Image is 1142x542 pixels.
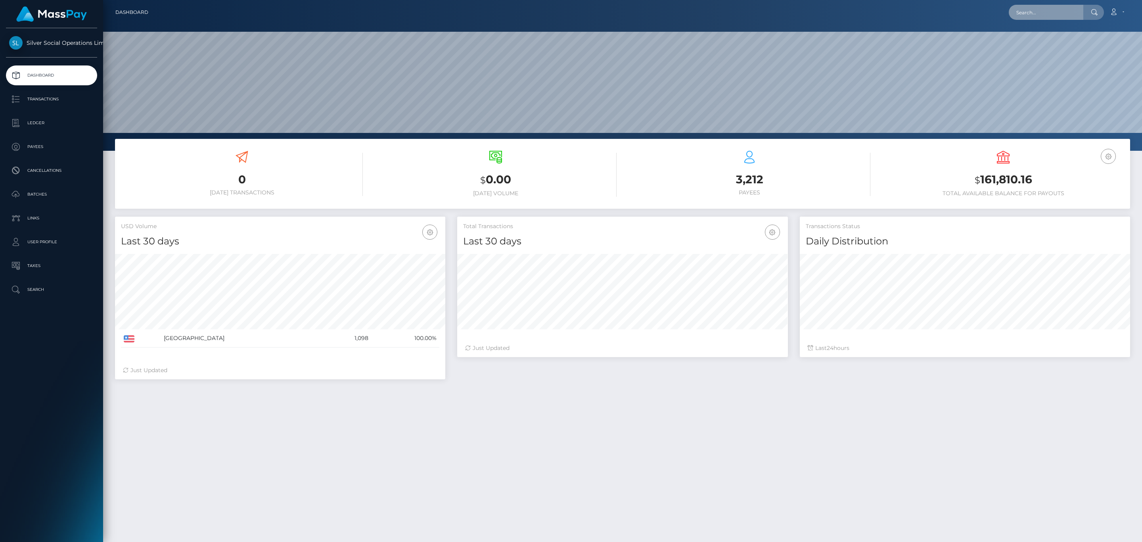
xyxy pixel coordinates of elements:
[161,329,324,348] td: [GEOGRAPHIC_DATA]
[9,212,94,224] p: Links
[121,234,439,248] h4: Last 30 days
[9,141,94,153] p: Payees
[6,185,97,204] a: Batches
[806,223,1124,231] h5: Transactions Status
[121,189,363,196] h6: [DATE] Transactions
[9,36,23,50] img: Silver Social Operations Limited
[6,280,97,300] a: Search
[882,172,1124,188] h3: 161,810.16
[124,335,134,342] img: US.png
[6,39,97,46] span: Silver Social Operations Limited
[975,175,980,186] small: $
[808,344,1122,352] div: Last hours
[6,161,97,181] a: Cancellations
[9,260,94,272] p: Taxes
[806,234,1124,248] h4: Daily Distribution
[123,366,437,375] div: Just Updated
[9,284,94,296] p: Search
[6,208,97,228] a: Links
[463,223,782,231] h5: Total Transactions
[628,172,870,187] h3: 3,212
[465,344,780,352] div: Just Updated
[6,89,97,109] a: Transactions
[371,329,439,348] td: 100.00%
[6,113,97,133] a: Ledger
[121,223,439,231] h5: USD Volume
[9,188,94,200] p: Batches
[827,344,834,352] span: 24
[480,175,486,186] small: $
[9,93,94,105] p: Transactions
[463,234,782,248] h4: Last 30 days
[375,190,617,197] h6: [DATE] Volume
[6,232,97,252] a: User Profile
[324,329,371,348] td: 1,098
[628,189,870,196] h6: Payees
[1009,5,1083,20] input: Search...
[9,69,94,81] p: Dashboard
[115,4,148,21] a: Dashboard
[6,65,97,85] a: Dashboard
[121,172,363,187] h3: 0
[6,137,97,157] a: Payees
[375,172,617,188] h3: 0.00
[16,6,87,22] img: MassPay Logo
[9,117,94,129] p: Ledger
[9,236,94,248] p: User Profile
[6,256,97,276] a: Taxes
[9,165,94,177] p: Cancellations
[882,190,1124,197] h6: Total Available Balance for Payouts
